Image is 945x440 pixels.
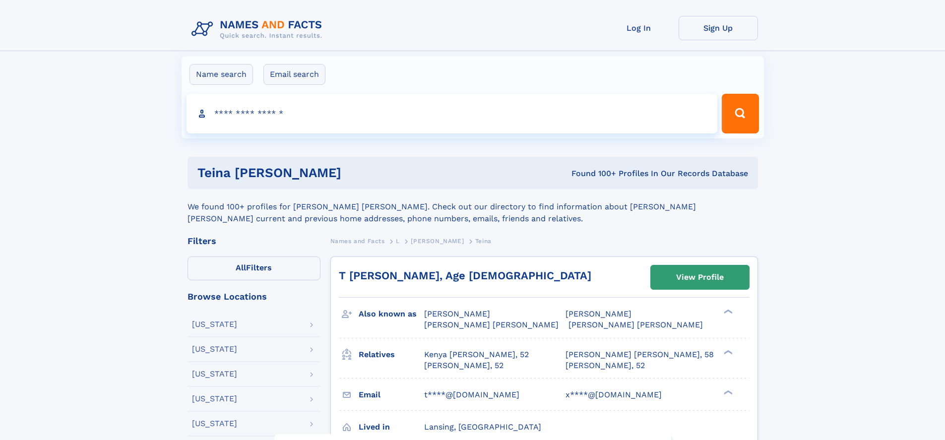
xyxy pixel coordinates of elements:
div: View Profile [676,266,724,289]
div: [US_STATE] [192,395,237,403]
div: [US_STATE] [192,420,237,428]
a: [PERSON_NAME] [411,235,464,247]
a: Log In [599,16,679,40]
span: [PERSON_NAME] [411,238,464,245]
div: Found 100+ Profiles In Our Records Database [456,168,748,179]
button: Search Button [722,94,758,133]
span: Teina [475,238,492,245]
span: Lansing, [GEOGRAPHIC_DATA] [424,422,541,432]
h3: Also known as [359,306,424,322]
img: Logo Names and Facts [188,16,330,43]
input: search input [187,94,718,133]
span: [PERSON_NAME] [566,309,631,318]
a: T [PERSON_NAME], Age [DEMOGRAPHIC_DATA] [339,269,591,282]
label: Filters [188,256,320,280]
div: We found 100+ profiles for [PERSON_NAME] [PERSON_NAME]. Check out our directory to find informati... [188,189,758,225]
div: ❯ [721,349,733,355]
a: Kenya [PERSON_NAME], 52 [424,349,529,360]
h3: Email [359,386,424,403]
span: [PERSON_NAME] [PERSON_NAME] [568,320,703,329]
a: Names and Facts [330,235,385,247]
a: L [396,235,400,247]
span: All [236,263,246,272]
span: [PERSON_NAME] [PERSON_NAME] [424,320,559,329]
label: Name search [189,64,253,85]
span: L [396,238,400,245]
div: ❯ [721,389,733,395]
div: Filters [188,237,320,246]
a: [PERSON_NAME], 52 [424,360,504,371]
span: [PERSON_NAME] [424,309,490,318]
a: [PERSON_NAME] [PERSON_NAME], 58 [566,349,714,360]
div: [US_STATE] [192,345,237,353]
label: Email search [263,64,325,85]
div: [US_STATE] [192,320,237,328]
a: Sign Up [679,16,758,40]
h1: Teina [PERSON_NAME] [197,167,456,179]
h3: Lived in [359,419,424,436]
div: Browse Locations [188,292,320,301]
div: ❯ [721,309,733,315]
h3: Relatives [359,346,424,363]
a: View Profile [651,265,749,289]
div: [US_STATE] [192,370,237,378]
a: [PERSON_NAME], 52 [566,360,645,371]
